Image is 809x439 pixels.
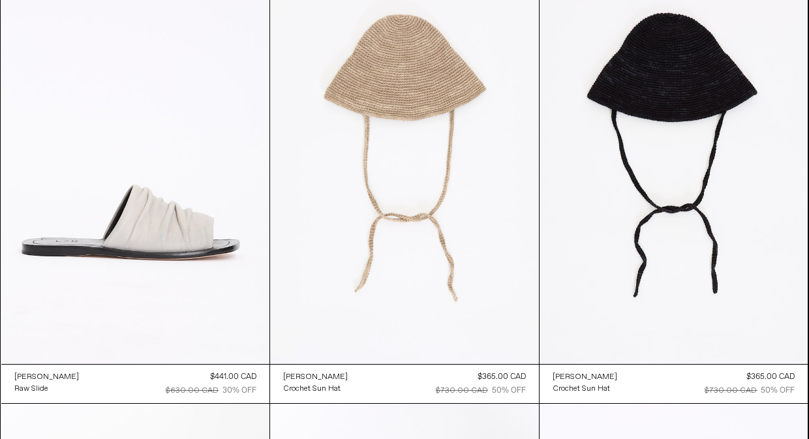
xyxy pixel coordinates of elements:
a: Crochet Sun Hat [283,383,348,395]
div: Raw Slide [14,384,48,395]
a: Crochet Sun Hat [553,383,617,395]
div: 30% OFF [222,385,256,397]
a: Raw Slide [14,383,79,395]
a: [PERSON_NAME] [14,371,79,383]
div: Crochet Sun Hat [553,384,610,395]
div: 50% OFF [761,385,795,397]
div: $630.00 CAD [166,385,219,397]
div: Crochet Sun Hat [283,384,341,395]
a: [PERSON_NAME] [553,371,617,383]
div: 50% OFF [492,385,526,397]
div: [PERSON_NAME] [283,372,348,383]
a: [PERSON_NAME] [283,371,348,383]
div: $365.00 CAD [478,371,526,383]
div: $730.00 CAD [436,385,488,397]
div: [PERSON_NAME] [553,372,617,383]
div: $730.00 CAD [705,385,757,397]
div: [PERSON_NAME] [14,372,79,383]
div: $441.00 CAD [210,371,256,383]
div: $365.00 CAD [746,371,795,383]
